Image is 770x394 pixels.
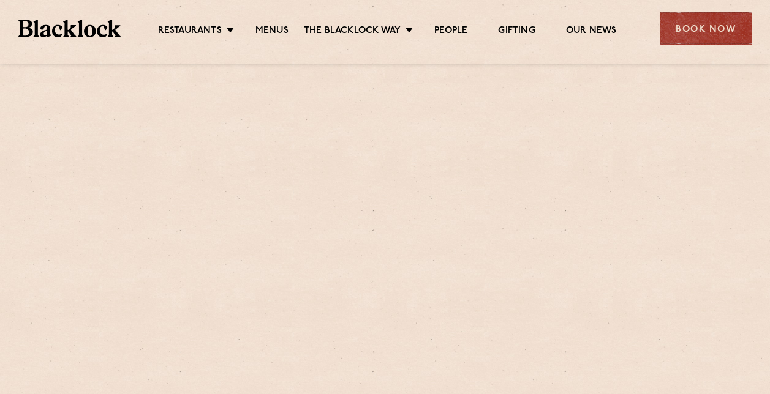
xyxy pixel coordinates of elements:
[434,25,467,39] a: People
[660,12,752,45] div: Book Now
[158,25,222,39] a: Restaurants
[18,20,121,37] img: BL_Textured_Logo-footer-cropped.svg
[566,25,617,39] a: Our News
[498,25,535,39] a: Gifting
[255,25,289,39] a: Menus
[304,25,401,39] a: The Blacklock Way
